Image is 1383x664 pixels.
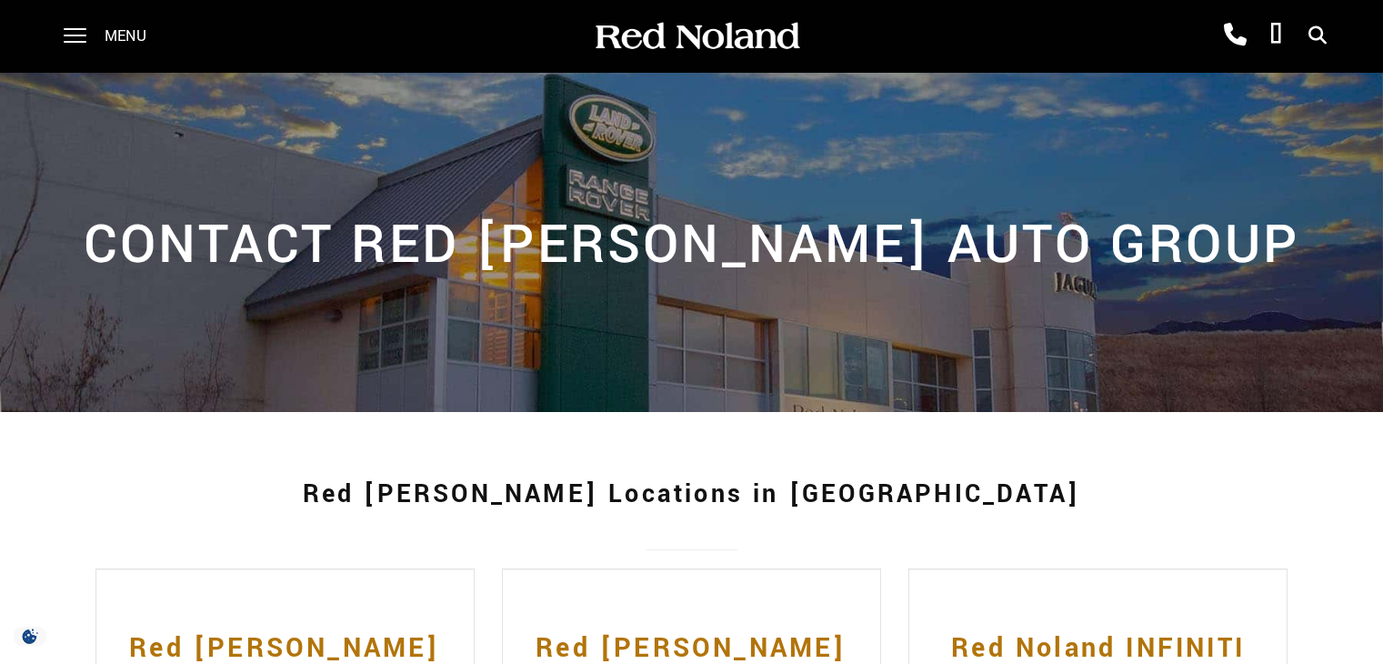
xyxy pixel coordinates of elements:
section: Click to Open Cookie Consent Modal [9,627,51,646]
h1: Red [PERSON_NAME] Locations in [GEOGRAPHIC_DATA] [95,458,1288,531]
h2: Contact Red [PERSON_NAME] Auto Group [83,202,1300,284]
img: Opt-Out Icon [9,627,51,646]
img: Red Noland Auto Group [592,21,801,53]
